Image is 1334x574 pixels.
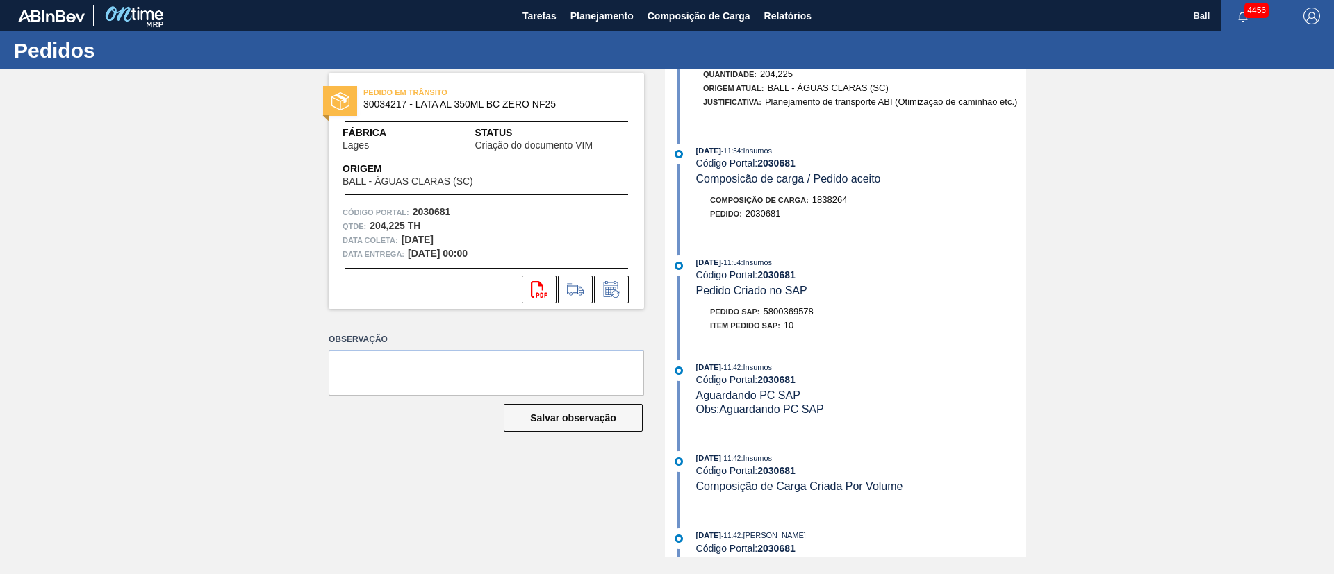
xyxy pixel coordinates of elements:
div: Código Portal: [696,269,1026,280]
span: Composição de Carga Criada Por Volume [696,480,903,492]
img: atual [675,534,683,543]
span: [DATE] [696,146,721,155]
img: TNhmsLtSVTkK8tSr43FrP2fwEKptu5GPRR3wAAAABJRU5ErkJggg== [18,10,85,22]
strong: 2030681 [757,158,796,169]
span: Quantidade : [703,70,757,78]
span: : Insumos [741,146,772,155]
span: BALL - ÁGUAS CLARAS (SC) [343,176,473,187]
span: Status [475,126,630,140]
span: Pedido SAP: [710,307,760,316]
span: 5800369578 [764,306,814,316]
span: Planejamento de transporte ABI (Otimização de caminhão etc.) [765,96,1017,107]
span: [DATE] [696,454,721,462]
img: atual [675,150,683,158]
strong: [DATE] [402,234,434,245]
div: Código Portal: [696,374,1026,385]
div: Abrir arquivo PDF [522,276,557,303]
strong: 204,225 TH [370,220,420,231]
span: Pedido Criado no SAP [696,285,807,296]
span: [DATE] [696,258,721,267]
h1: Pedidos [14,42,261,58]
button: Notificações [1221,6,1265,26]
span: Lages [343,140,369,151]
span: Obs: Aguardando PC SAP [696,403,824,415]
div: Código Portal: [696,158,1026,169]
span: - 11:42 [721,364,741,371]
span: - 11:54 [721,147,741,155]
img: status [331,92,349,110]
span: [DATE] [696,363,721,371]
span: : Insumos [741,258,772,267]
span: 2030681 [746,208,781,219]
strong: [DATE] 00:00 [408,248,468,259]
span: Relatórios [764,8,812,24]
span: [DATE] [696,531,721,539]
span: - 11:42 [721,455,741,462]
span: Tarefas [522,8,557,24]
span: Data entrega: [343,247,404,261]
span: Composicão de carga / Pedido aceito [696,173,881,185]
span: PEDIDO EM TRÂNSITO [363,85,558,99]
span: 1838264 [812,194,848,205]
div: Código Portal: [696,465,1026,476]
span: Qtde : [343,219,366,233]
span: : Insumos [741,454,772,462]
span: Origem [343,162,513,176]
span: Aguardando PC SAP [696,389,800,401]
span: 10 [784,320,793,330]
strong: 2030681 [757,269,796,280]
span: Composição de Carga [648,8,750,24]
span: Planejamento [570,8,634,24]
img: atual [675,262,683,270]
span: BALL - ÁGUAS CLARAS (SC) [767,83,888,93]
span: : Insumos [741,363,772,371]
span: Data coleta: [343,233,398,247]
span: Pedido : [710,210,742,218]
strong: 2030681 [757,465,796,476]
img: Logout [1303,8,1320,24]
div: Ir para Composição de Carga [558,276,593,303]
span: Justificativa: [703,98,761,106]
span: Fábrica [343,126,413,140]
span: 4456 [1244,3,1269,18]
span: 204,225 [760,69,793,79]
span: - 11:42 [721,532,741,539]
img: atual [675,457,683,466]
span: 30034217 - LATA AL 350ML BC ZERO NF25 [363,99,616,110]
span: Origem Atual: [703,84,764,92]
span: : [PERSON_NAME] [741,531,806,539]
img: atual [675,366,683,375]
strong: 2030681 [413,206,451,217]
div: Informar alteração no pedido [594,276,629,303]
button: Salvar observação [504,404,643,432]
strong: 2030681 [757,374,796,385]
span: Criação do documento VIM [475,140,593,151]
div: Código Portal: [696,543,1026,554]
strong: 2030681 [757,543,796,554]
span: Composição de Carga : [710,196,809,204]
label: Observação [329,330,644,350]
span: Código Portal: [343,205,409,219]
span: Item pedido SAP: [710,321,780,330]
span: - 11:54 [721,259,741,267]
